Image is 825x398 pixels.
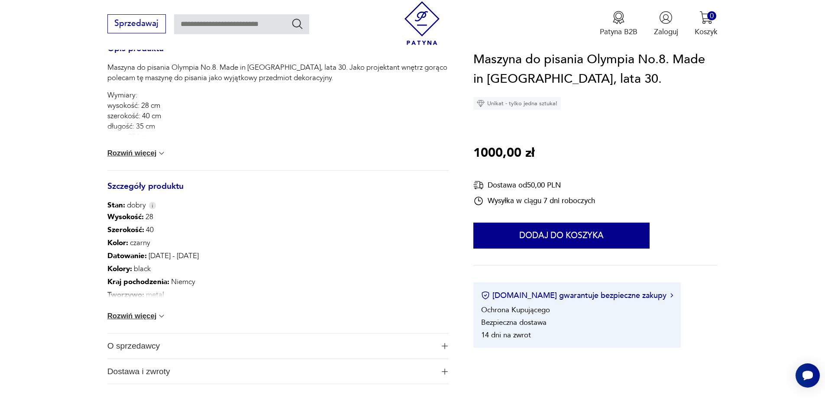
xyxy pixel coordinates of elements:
[107,210,393,223] p: 28
[473,180,595,191] div: Dostawa od 50,00 PLN
[107,264,132,274] b: Kolory :
[107,62,449,83] p: Maszyna do pisania Olympia No.8. Made in [GEOGRAPHIC_DATA], lata 30. Jako projektant wnętrz gorąc...
[473,50,718,89] h1: Maszyna do pisania Olympia No.8. Made in [GEOGRAPHIC_DATA], lata 30.
[149,202,156,209] img: Info icon
[107,290,144,300] b: Tworzywo :
[796,363,820,388] iframe: Smartsupp widget button
[107,359,434,384] span: Dostawa i zwroty
[107,236,393,249] p: czarny
[400,1,444,45] img: Patyna - sklep z meblami i dekoracjami vintage
[695,11,718,37] button: 0Koszyk
[481,330,531,340] li: 14 dni na zwrot
[600,11,637,37] a: Ikona medaluPatyna B2B
[107,200,125,210] b: Stan:
[107,359,449,384] button: Ikona plusaDostawa i zwroty
[699,11,713,24] img: Ikona koszyka
[670,294,673,298] img: Ikona strzałki w prawo
[107,223,393,236] p: 40
[654,11,678,37] button: Zaloguj
[473,143,534,163] p: 1000,00 zł
[107,333,449,359] button: Ikona plusaO sprzedawcy
[473,196,595,206] div: Wysyłka w ciągu 7 dni roboczych
[107,149,166,158] button: Rozwiń więcej
[107,45,449,63] h3: Opis produktu
[107,14,166,33] button: Sprzedawaj
[481,317,547,327] li: Bezpieczna dostawa
[107,277,169,287] b: Kraj pochodzenia :
[157,312,166,320] img: chevron down
[107,238,128,248] b: Kolor:
[442,369,448,375] img: Ikona plusa
[107,225,144,235] b: Szerokość :
[157,149,166,158] img: chevron down
[107,21,166,28] a: Sprzedawaj
[695,27,718,37] p: Koszyk
[481,305,550,315] li: Ochrona Kupującego
[107,288,393,301] p: metal
[612,11,625,24] img: Ikona medalu
[107,183,449,201] h3: Szczegóły produktu
[481,290,673,301] button: [DOMAIN_NAME] gwarantuje bezpieczne zakupy
[442,343,448,349] img: Ikona plusa
[654,27,678,37] p: Zaloguj
[600,27,637,37] p: Patyna B2B
[107,249,393,262] p: [DATE] - [DATE]
[473,223,650,249] button: Dodaj do koszyka
[107,200,146,210] span: dobry
[481,291,490,300] img: Ikona certyfikatu
[291,17,304,30] button: Szukaj
[473,97,561,110] div: Unikat - tylko jedna sztuka!
[107,251,147,261] b: Datowanie :
[107,312,166,320] button: Rozwiń więcej
[473,180,484,191] img: Ikona dostawy
[600,11,637,37] button: Patyna B2B
[107,212,144,222] b: Wysokość :
[107,262,393,275] p: black
[707,11,716,20] div: 0
[107,333,434,359] span: O sprzedawcy
[659,11,673,24] img: Ikonka użytkownika
[107,90,449,173] p: Wymiary: wysokość: 28 cm szerokość: 40 cm długość: 35 cm waga: 25 kg /// Vintage typewriter Olymp...
[107,275,393,288] p: Niemcy
[477,100,485,107] img: Ikona diamentu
